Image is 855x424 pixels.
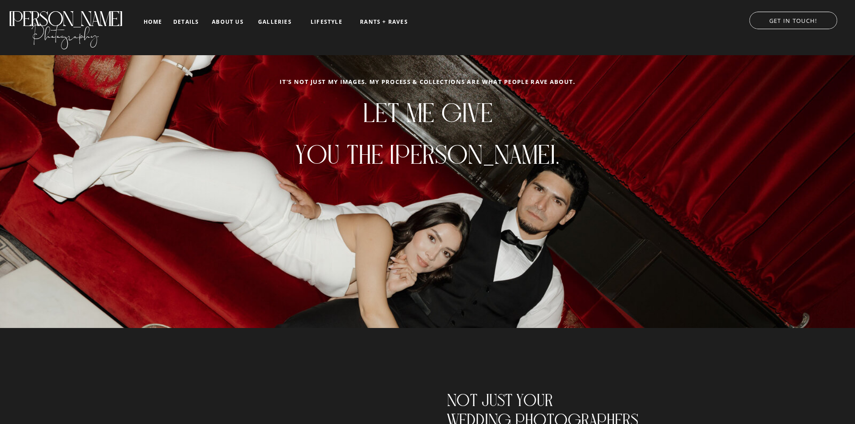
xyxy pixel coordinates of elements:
[268,79,588,88] h2: It's not just my images. my process & collections are what people rave about.
[359,19,409,25] a: RANTS + RAVES
[256,19,294,25] a: galleries
[173,19,199,24] a: details
[209,19,246,25] a: about us
[8,7,123,22] a: [PERSON_NAME]
[447,390,667,410] h2: Not just your wedding photographers...
[142,19,163,25] a: home
[8,17,123,47] a: Photography
[304,19,349,25] a: LIFESTYLE
[229,92,627,115] h1: Let me give you the [PERSON_NAME].
[740,15,846,24] a: GET IN TOUCH!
